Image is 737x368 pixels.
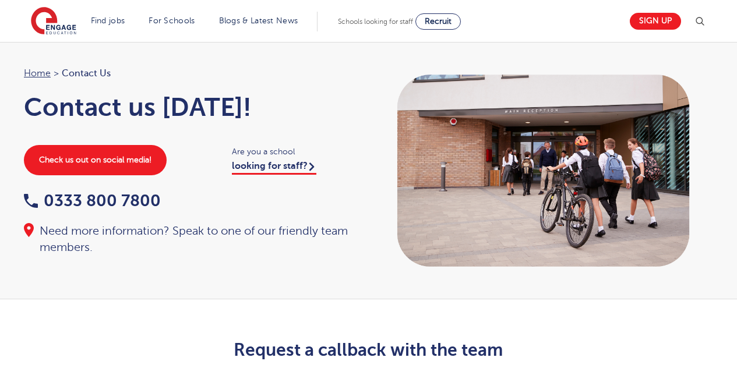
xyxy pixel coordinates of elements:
a: 0333 800 7800 [24,192,161,210]
span: Are you a school [232,145,357,158]
a: looking for staff? [232,161,316,175]
h2: Request a callback with the team [83,340,654,360]
span: Schools looking for staff [338,17,413,26]
a: Find jobs [91,16,125,25]
span: Recruit [425,17,452,26]
h1: Contact us [DATE]! [24,93,357,122]
img: Engage Education [31,7,76,36]
a: Recruit [415,13,461,30]
a: Blogs & Latest News [219,16,298,25]
a: Check us out on social media! [24,145,167,175]
a: Sign up [630,13,681,30]
a: Home [24,68,51,79]
nav: breadcrumb [24,66,357,81]
span: Contact Us [62,66,111,81]
a: For Schools [149,16,195,25]
span: > [54,68,59,79]
div: Need more information? Speak to one of our friendly team members. [24,223,357,256]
